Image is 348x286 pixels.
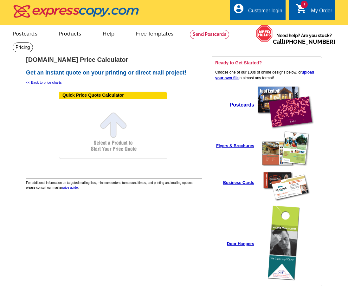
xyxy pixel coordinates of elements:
p: Choose one of our 100s of online designs below, or in almost any format! [215,69,319,81]
i: account_circle [233,3,244,14]
a: << Back to price charts [26,81,62,84]
a: create a business card online [259,200,313,205]
span: Need help? Are you stuck? [273,32,335,45]
img: create a door hanger [267,205,304,283]
a: [PHONE_NUMBER] [284,38,335,45]
h1: [DOMAIN_NAME] Price Calculator [26,56,202,63]
a: Help [93,26,125,41]
a: Products [49,26,92,41]
a: Door Hangers [227,242,254,246]
img: create a postcard [257,86,314,130]
img: help [256,25,273,42]
span: Call [273,38,335,45]
a: Free Templates [126,26,184,41]
a: create a door hanger online [266,279,305,283]
a: 1 shopping_cart My Order [296,7,332,15]
a: upload your own file [215,70,314,80]
div: Customer login [248,8,282,17]
a: Postcards [3,26,48,41]
div: Quick Price Quote Calculator [59,92,167,99]
a: Postcards [230,103,254,107]
a: create a postcard online [255,127,316,131]
span: 1 [301,1,308,8]
i: shopping_cart [296,3,307,14]
a: price guide [62,186,78,189]
a: account_circle Customer login [233,7,282,15]
a: Business Cards [223,180,254,185]
span: For additional information on targeted mailing lists, minimum orders, turnaround times, and print... [26,181,193,189]
strong: Postcards [230,102,254,107]
div: My Order [311,8,332,17]
a: Flyers & Brochures [216,144,254,148]
a: create a flyer online [260,163,311,167]
img: create a flyer [262,131,309,166]
h2: Get an instant quote on your printing or direct mail project! [26,69,202,76]
img: create a business card [260,169,311,202]
h3: Ready to Get Started? [215,60,319,66]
